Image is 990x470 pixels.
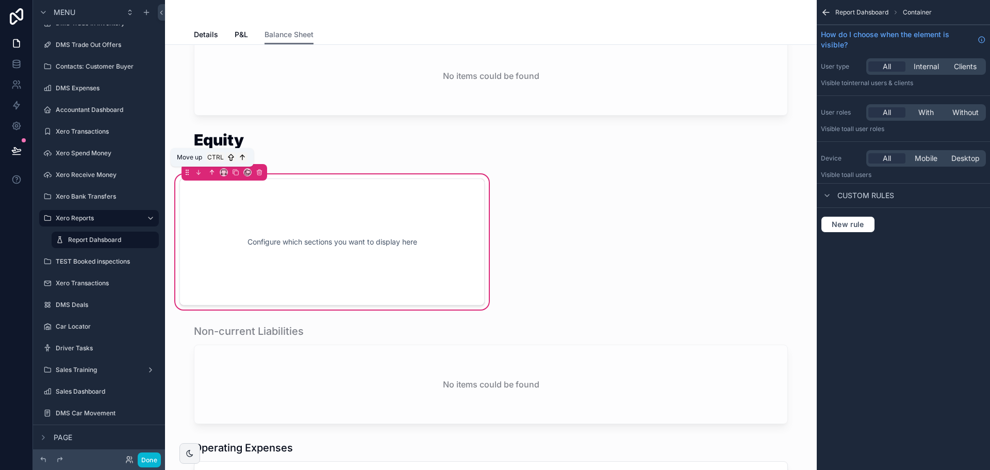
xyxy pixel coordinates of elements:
label: DMS Deals [56,301,157,309]
span: Ctrl [206,152,225,163]
span: Menu [54,7,75,18]
label: Sales Training [56,366,142,374]
a: Xero Bank Transfers [39,188,159,205]
a: Sales Dashboard [39,383,159,400]
a: How do I choose when the element is visible? [821,29,986,50]
span: all users [847,171,871,179]
span: Mobile [915,153,937,164]
label: DMS Expenses [56,84,157,92]
label: Driver Tasks [56,344,157,352]
button: New rule [821,216,875,233]
label: Sales Dashboard [56,387,157,396]
span: All [883,153,891,164]
label: Xero Transactions [56,127,157,136]
a: Contacts: Customer Buyer [39,58,159,75]
label: TEST Booked inspections [56,257,157,266]
span: P&L [235,29,248,40]
label: Car Locator [56,322,157,331]
a: Xero Transactions [39,275,159,291]
a: P&L [235,25,248,46]
label: User type [821,62,862,71]
div: Configure which sections you want to display here [196,196,468,288]
label: Xero Bank Transfers [56,192,157,201]
span: Clients [954,61,977,72]
label: Xero Reports [56,214,138,222]
span: Internal users & clients [847,79,913,87]
span: With [918,107,934,118]
p: Visible to [821,171,986,179]
p: Visible to [821,79,986,87]
p: Visible to [821,125,986,133]
a: Balance Sheet [265,25,313,45]
span: Without [952,107,979,118]
a: Xero Reports [39,210,159,226]
span: Details [194,29,218,40]
a: DMS Trade Out Offers [39,37,159,53]
a: Sales Training [39,362,159,378]
label: Xero Spend Money [56,149,157,157]
label: DMS Trade Out Offers [56,41,157,49]
span: Custom rules [837,190,894,201]
a: DMS Expenses [39,80,159,96]
span: All [883,61,891,72]
span: Desktop [951,153,980,164]
a: TEST Booked inspections [39,253,159,270]
span: Page [54,432,72,443]
label: Report Dahsboard [68,236,153,244]
a: Report Dahsboard [52,232,159,248]
span: Balance Sheet [265,29,313,40]
a: Accountant Dashboard [39,102,159,118]
a: Car Locator [39,318,159,335]
button: Done [138,452,161,467]
span: Internal [914,61,939,72]
span: New rule [828,220,868,229]
label: Xero Transactions [56,279,157,287]
label: User roles [821,108,862,117]
a: Xero Transactions [39,123,159,140]
span: Container [903,8,932,17]
a: Details [194,25,218,46]
label: DMS Car Movement [56,409,157,417]
a: Xero Spend Money [39,145,159,161]
span: All [883,107,891,118]
span: Move up [177,153,202,161]
a: DMS Deals [39,297,159,313]
label: Accountant Dashboard [56,106,157,114]
label: Device [821,154,862,163]
span: How do I choose when the element is visible? [821,29,973,50]
a: DMS Car Movement [39,405,159,422]
span: All user roles [847,125,884,133]
label: Contacts: Customer Buyer [56,62,157,71]
label: Xero Receive Money [56,171,157,179]
a: Driver Tasks [39,340,159,356]
span: Report Dahsboard [835,8,888,17]
a: Xero Receive Money [39,167,159,183]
